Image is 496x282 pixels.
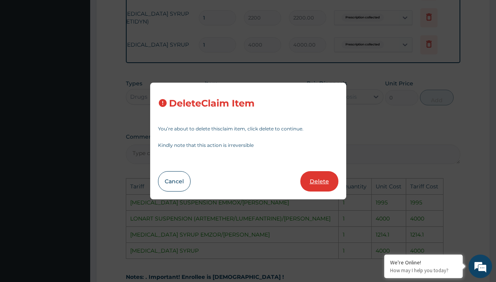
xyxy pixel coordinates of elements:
[300,171,338,192] button: Delete
[45,89,108,168] span: We're online!
[129,4,147,23] div: Minimize live chat window
[4,194,149,221] textarea: Type your message and hit 'Enter'
[15,39,32,59] img: d_794563401_company_1708531726252_794563401
[41,44,132,54] div: Chat with us now
[390,259,457,266] div: We're Online!
[158,127,338,131] p: You’re about to delete this claim item , click delete to continue.
[169,98,254,109] h3: Delete Claim Item
[158,171,191,192] button: Cancel
[158,143,338,148] p: Kindly note that this action is irreversible
[390,267,457,274] p: How may I help you today?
